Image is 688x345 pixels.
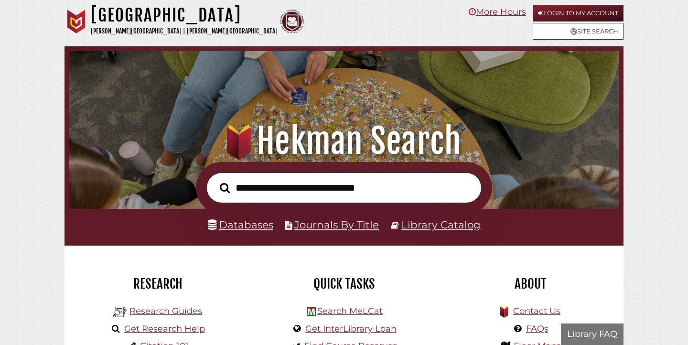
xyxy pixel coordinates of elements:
[113,305,127,319] img: Hekman Library Logo
[294,218,379,231] a: Journals By Title
[220,182,230,193] i: Search
[513,306,560,316] a: Contact Us
[401,218,481,231] a: Library Catalog
[444,276,616,292] h2: About
[91,26,278,37] p: [PERSON_NAME][GEOGRAPHIC_DATA] | [PERSON_NAME][GEOGRAPHIC_DATA]
[533,5,623,22] a: Login to My Account
[91,5,278,26] h1: [GEOGRAPHIC_DATA]
[208,218,273,231] a: Databases
[72,276,244,292] h2: Research
[258,276,430,292] h2: Quick Tasks
[526,323,548,334] a: FAQs
[129,306,202,316] a: Research Guides
[307,307,316,316] img: Hekman Library Logo
[533,23,623,40] a: Site Search
[124,323,205,334] a: Get Research Help
[280,10,304,33] img: Calvin Theological Seminary
[64,10,88,33] img: Calvin University
[469,7,526,17] a: More Hours
[305,323,397,334] a: Get InterLibrary Loan
[80,120,609,162] h1: Hekman Search
[317,306,383,316] a: Search MeLCat
[215,180,235,196] button: Search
